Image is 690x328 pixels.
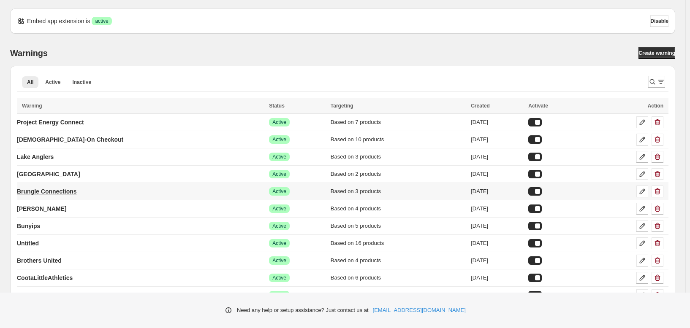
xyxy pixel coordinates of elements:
div: Based on 4 products [331,204,466,213]
div: [DATE] [471,222,523,230]
p: Lake Anglers [17,153,54,161]
button: Search and filter results [648,76,665,88]
div: [DATE] [471,204,523,213]
div: Based on 3 products [331,153,466,161]
span: Action [648,103,663,109]
p: Brungle Connections [17,187,77,196]
div: [DATE] [471,239,523,247]
span: Active [272,257,286,264]
span: Active [272,292,286,298]
span: All [27,79,33,86]
p: Bunyips [17,222,40,230]
a: CootaLittleAthletics [17,271,73,285]
span: Active [272,240,286,247]
span: Targeting [331,103,353,109]
span: Active [272,205,286,212]
span: Activate [528,103,548,109]
p: Project Energy Connect [17,118,84,126]
div: Based on 2 products [331,291,466,299]
div: Based on 7 products [331,118,466,126]
a: Untitled [17,237,39,250]
a: [GEOGRAPHIC_DATA] [17,167,80,181]
a: Brungle Connections [17,185,77,198]
span: active [95,18,108,24]
div: Based on 3 products [331,187,466,196]
span: Status [269,103,285,109]
a: Untitled [17,288,39,302]
span: Active [272,171,286,177]
a: Project Energy Connect [17,116,84,129]
div: Based on 2 products [331,170,466,178]
h2: Warnings [10,48,48,58]
span: Active [272,136,286,143]
div: [DATE] [471,135,523,144]
p: Untitled [17,239,39,247]
a: Create warning [638,47,675,59]
span: Active [272,223,286,229]
a: Brothers United [17,254,62,267]
span: Active [272,119,286,126]
span: Inactive [72,79,91,86]
div: Based on 10 products [331,135,466,144]
div: Based on 6 products [331,274,466,282]
a: [DEMOGRAPHIC_DATA]-On Checkout [17,133,123,146]
p: Brothers United [17,256,62,265]
p: Untitled [17,291,39,299]
div: [DATE] [471,153,523,161]
div: [DATE] [471,256,523,265]
span: Warning [22,103,42,109]
p: [GEOGRAPHIC_DATA] [17,170,80,178]
div: [DATE] [471,170,523,178]
span: Disable [650,18,668,24]
div: [DATE] [471,187,523,196]
span: Active [272,274,286,281]
span: Created [471,103,490,109]
span: Create warning [638,50,675,56]
span: Active [272,188,286,195]
div: [DATE] [471,118,523,126]
p: Embed app extension is [27,17,90,25]
a: Lake Anglers [17,150,54,164]
span: Active [272,153,286,160]
div: Based on 4 products [331,256,466,265]
p: [DEMOGRAPHIC_DATA]-On Checkout [17,135,123,144]
div: Based on 16 products [331,239,466,247]
div: [DATE] [471,291,523,299]
button: Disable [650,15,668,27]
span: Active [45,79,60,86]
div: [DATE] [471,274,523,282]
a: [EMAIL_ADDRESS][DOMAIN_NAME] [373,306,466,315]
p: [PERSON_NAME] [17,204,66,213]
a: [PERSON_NAME] [17,202,66,215]
p: CootaLittleAthletics [17,274,73,282]
div: Based on 5 products [331,222,466,230]
a: Bunyips [17,219,40,233]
